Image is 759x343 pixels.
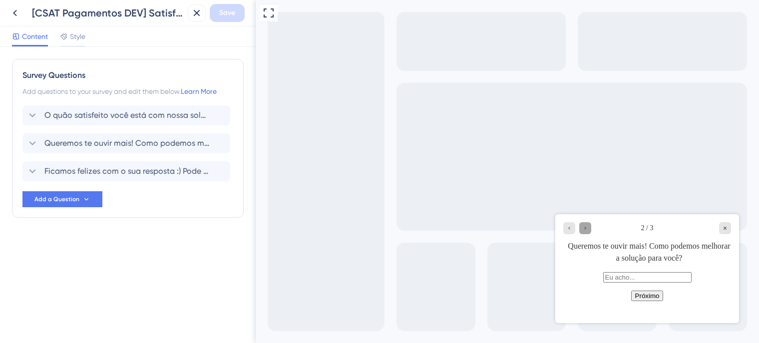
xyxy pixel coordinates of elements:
button: Save [210,4,245,22]
span: Content [22,30,48,42]
div: [CSAT Pagamentos DEV] Satisfação com produto. [32,6,184,20]
span: O quão satisfeito você está com nossa solução de pagamentos da TOTVS TECHFIN? [44,109,209,121]
span: Style [70,30,85,42]
span: Queremos te ouvir mais! Como podemos melhorar a solução para você? [44,137,209,149]
span: Add a Question [34,195,79,203]
div: Add questions to your survey and edit them below. [22,85,233,97]
button: Add a Question [22,191,102,207]
a: Learn More [181,87,217,95]
div: Survey Questions [22,69,233,81]
span: Ficamos felizes com o sua resposta :) Pode nos dizer o que você mais gosta na nossa solução? [44,165,209,177]
iframe: UserGuiding Survey [300,214,483,323]
span: Save [219,7,235,19]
